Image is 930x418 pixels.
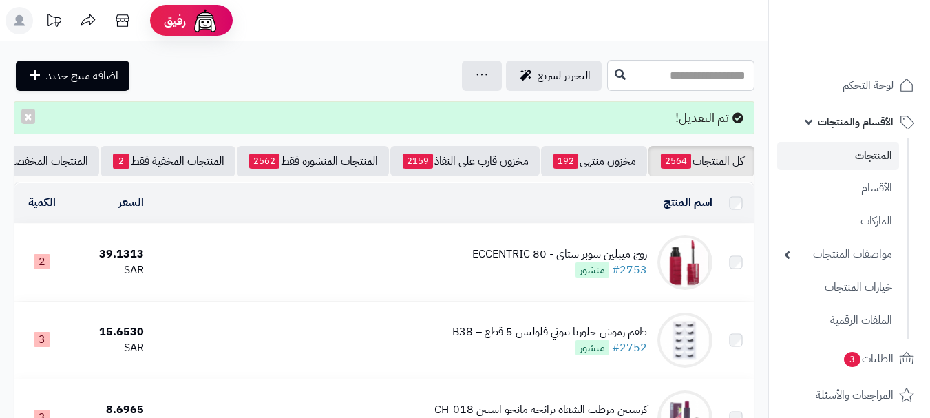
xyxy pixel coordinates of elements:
[249,154,279,169] span: 2562
[843,76,894,95] span: لوحة التحكم
[506,61,602,91] a: التحرير لسريع
[816,386,894,405] span: المراجعات والأسئلة
[844,352,860,367] span: 3
[101,146,235,176] a: المنتجات المخفية فقط2
[472,247,647,262] div: روج ميبلين سوبر ستاي - 80 ECCENTRIC
[575,262,609,278] span: منشور
[541,146,647,176] a: مخزون منتهي192
[28,194,56,211] a: الكمية
[657,313,712,368] img: طقم رموش جلوريا بيوتي فلوليس 5 قطع – B38
[75,262,144,278] div: SAR
[818,112,894,132] span: الأقسام والمنتجات
[46,67,118,84] span: اضافة منتج جديد
[390,146,540,176] a: مخزون قارب على النفاذ2159
[34,254,50,269] span: 2
[664,194,712,211] a: اسم المنتج
[16,61,129,91] a: اضافة منتج جديد
[75,340,144,356] div: SAR
[191,7,219,34] img: ai-face.png
[118,194,144,211] a: السعر
[14,101,754,134] div: تم التعديل!
[75,247,144,262] div: 39.1313
[237,146,389,176] a: المنتجات المنشورة فقط2562
[777,379,922,412] a: المراجعات والأسئلة
[452,324,647,340] div: طقم رموش جلوريا بيوتي فلوليس 5 قطع – B38
[777,273,899,302] a: خيارات المنتجات
[75,324,144,340] div: 15.6530
[777,306,899,335] a: الملفات الرقمية
[777,207,899,236] a: الماركات
[403,154,433,169] span: 2159
[612,339,647,356] a: #2752
[777,69,922,102] a: لوحة التحكم
[777,142,899,170] a: المنتجات
[843,349,894,368] span: الطلبات
[575,340,609,355] span: منشور
[648,146,754,176] a: كل المنتجات2564
[75,402,144,418] div: 8.6965
[612,262,647,278] a: #2753
[661,154,691,169] span: 2564
[657,235,712,290] img: روج ميبلين سوبر ستاي - 80 ECCENTRIC
[21,109,35,124] button: ×
[777,240,899,269] a: مواصفات المنتجات
[36,7,71,38] a: تحديثات المنصة
[113,154,129,169] span: 2
[777,342,922,375] a: الطلبات3
[164,12,186,29] span: رفيق
[553,154,578,169] span: 192
[434,402,647,418] div: كرستين مرطب الشفاه برائحة مانجو استين CH-018
[538,67,591,84] span: التحرير لسريع
[777,174,899,203] a: الأقسام
[34,332,50,347] span: 3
